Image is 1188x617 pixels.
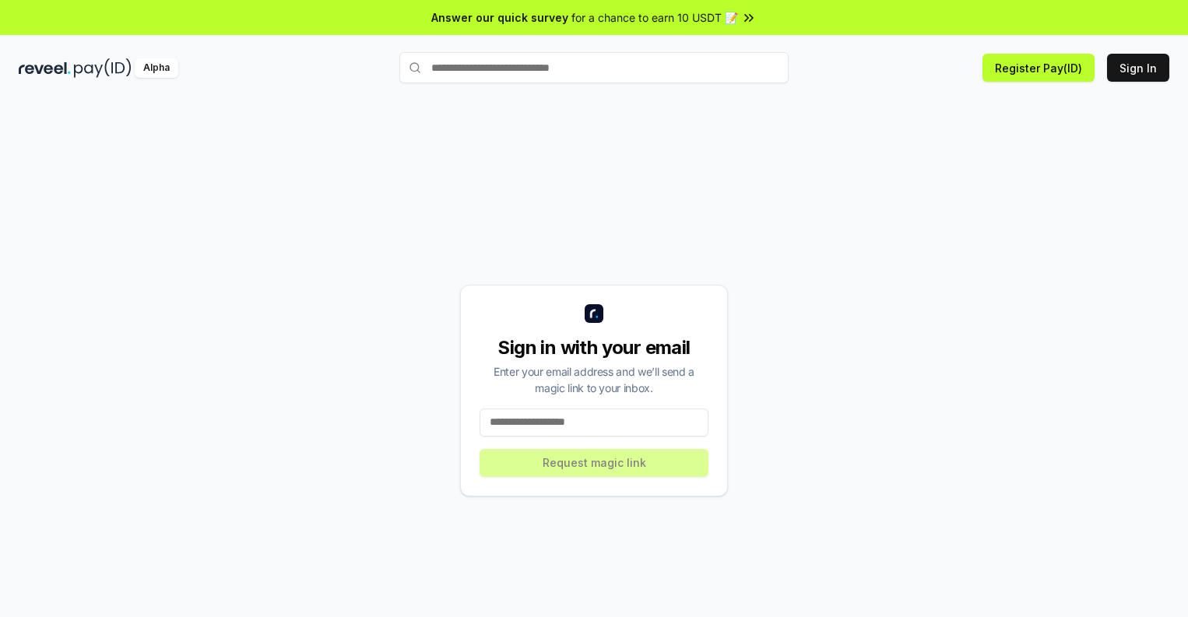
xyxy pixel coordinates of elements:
img: pay_id [74,58,132,78]
div: Sign in with your email [480,335,708,360]
div: Alpha [135,58,178,78]
div: Enter your email address and we’ll send a magic link to your inbox. [480,363,708,396]
span: Answer our quick survey [431,9,568,26]
span: for a chance to earn 10 USDT 📝 [571,9,738,26]
button: Register Pay(ID) [982,54,1095,82]
img: reveel_dark [19,58,71,78]
img: logo_small [585,304,603,323]
button: Sign In [1107,54,1169,82]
